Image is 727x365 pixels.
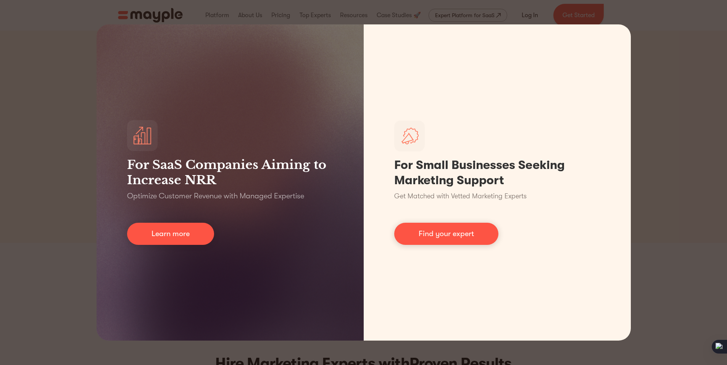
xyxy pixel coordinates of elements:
a: Learn more [127,223,214,245]
h1: For Small Businesses Seeking Marketing Support [394,158,600,188]
h3: For SaaS Companies Aiming to Increase NRR [127,157,333,188]
p: Optimize Customer Revenue with Managed Expertise [127,191,304,201]
p: Get Matched with Vetted Marketing Experts [394,191,527,201]
a: Find your expert [394,223,498,245]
